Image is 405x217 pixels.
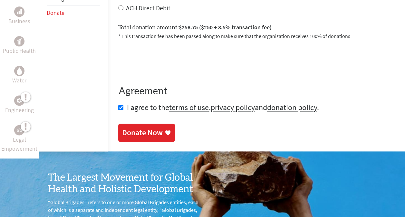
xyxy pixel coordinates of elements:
[179,24,272,31] span: $258.75 ($250 + 3.5% transaction fee)
[48,172,203,195] h3: The Largest Movement for Global Health and Holistic Development
[169,102,209,112] a: terms of use
[118,32,395,40] p: * This transaction fee has been passed along to make sure that the organization receives 100% of ...
[122,127,163,138] div: Donate Now
[118,48,216,73] iframe: reCAPTCHA
[14,36,24,46] div: Public Health
[127,102,319,112] span: I agree to the , and .
[14,95,24,106] div: Engineering
[3,36,36,55] a: Public HealthPublic Health
[17,9,22,14] img: Business
[118,124,175,142] a: Donate Now
[267,102,317,112] a: donation policy
[8,6,30,26] a: BusinessBusiness
[5,95,34,115] a: EngineeringEngineering
[5,106,34,115] p: Engineering
[8,17,30,26] p: Business
[211,102,255,112] a: privacy policy
[14,125,24,135] div: Legal Empowerment
[118,86,395,97] h4: Agreement
[118,23,272,32] label: Total donation amount:
[1,125,37,153] a: Legal EmpowermentLegal Empowerment
[17,128,22,132] img: Legal Empowerment
[47,6,100,20] li: Donate
[17,67,22,75] img: Water
[126,4,170,12] label: ACH Direct Debit
[12,66,26,85] a: WaterWater
[47,9,64,16] a: Donate
[14,66,24,76] div: Water
[17,98,22,103] img: Engineering
[17,38,22,44] img: Public Health
[14,6,24,17] div: Business
[12,76,26,85] p: Water
[1,135,37,153] p: Legal Empowerment
[3,46,36,55] p: Public Health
